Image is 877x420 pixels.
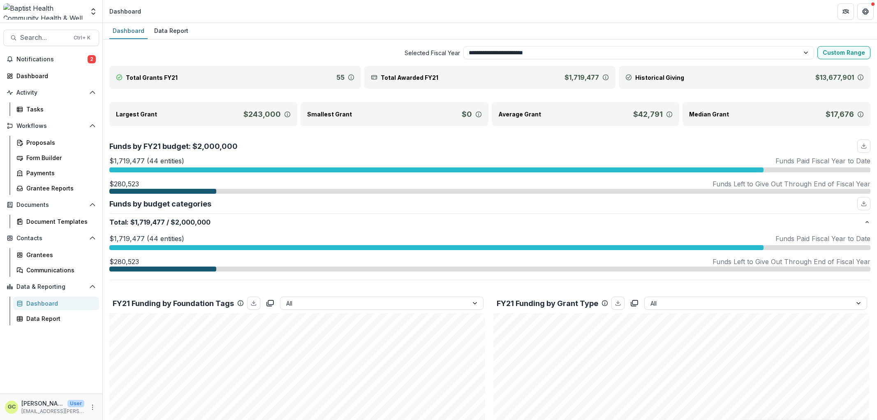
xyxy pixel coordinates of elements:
div: Proposals [26,138,93,147]
p: Funds Left to Give Out Through End of Fiscal Year [713,179,870,189]
div: Dashboard [26,299,93,308]
p: Funds by FY21 budget: $2,000,000 [109,141,238,152]
p: $1,719,477 (44 entities) [109,234,184,244]
nav: breadcrumb [106,5,144,17]
p: $17,676 [826,109,854,120]
p: Smallest Grant [307,110,352,118]
a: Data Report [151,23,192,39]
div: Grantees [26,251,93,259]
p: $280,523 [109,179,139,189]
p: FY21 Funding by Grant Type [497,298,598,309]
p: $280,523 [109,257,139,267]
p: Funds by budget categories [109,198,211,209]
a: Data Report [13,312,99,325]
p: $243,000 [243,109,281,120]
button: Total:$1,719,477/$2,000,000 [109,214,870,230]
div: Dashboard [109,25,148,37]
button: Open Data & Reporting [3,280,99,293]
div: Dashboard [109,7,141,16]
button: More [88,402,97,412]
button: Search... [3,30,99,46]
a: Dashboard [109,23,148,39]
p: Funds Paid Fiscal Year to Date [775,156,870,166]
p: Average Grant [498,110,541,118]
button: Get Help [857,3,874,20]
a: Communications [13,263,99,277]
span: Selected Fiscal Year [109,49,460,57]
p: $0 [462,109,472,120]
a: Grantees [13,248,99,262]
button: Partners [838,3,854,20]
p: Funds Paid Fiscal Year to Date [775,234,870,244]
p: Largest Grant [116,110,157,118]
p: [EMAIL_ADDRESS][PERSON_NAME][DOMAIN_NAME] [21,408,84,415]
span: Contacts [16,235,86,242]
span: Activity [16,89,86,96]
p: $1,719,477 [565,72,599,82]
button: download [611,297,625,310]
div: Ctrl + K [72,33,92,42]
a: Dashboard [3,69,99,83]
p: Total Grants FY21 [126,73,178,82]
div: Tasks [26,105,93,114]
span: Notifications [16,56,88,63]
span: Data & Reporting [16,283,86,290]
p: FY21 Funding by Foundation Tags [113,298,234,309]
div: Grantee Reports [26,184,93,193]
button: download [857,197,870,210]
div: Payments [26,169,93,177]
span: Workflows [16,123,86,130]
p: $1,719,477 (44 entities) [109,156,184,166]
p: Total : $2,000,000 [109,217,864,227]
p: User [67,400,84,407]
img: Baptist Health Community Health & Well Being logo [3,3,84,20]
a: Payments [13,166,99,180]
button: Open Workflows [3,119,99,132]
div: Communications [26,266,93,274]
div: Total:$1,719,477/$2,000,000 [109,230,870,280]
button: download [247,297,260,310]
div: Form Builder [26,153,93,162]
p: [PERSON_NAME] [21,399,64,408]
span: / [167,217,169,227]
button: Open Documents [3,198,99,211]
button: download [857,139,870,153]
p: Funds Left to Give Out Through End of Fiscal Year [713,257,870,267]
button: Open Activity [3,86,99,99]
a: Document Templates [13,215,99,228]
span: 2 [88,55,96,63]
a: Grantee Reports [13,181,99,195]
p: Median Grant [689,110,729,118]
span: $1,719,477 [130,217,165,227]
p: $42,791 [633,109,663,120]
button: copy to clipboard [628,297,641,310]
button: copy to clipboard [264,297,277,310]
div: Data Report [151,25,192,37]
a: Dashboard [13,297,99,310]
a: Form Builder [13,151,99,165]
button: Open Contacts [3,232,99,245]
p: $13,677,901 [815,72,854,82]
a: Proposals [13,136,99,149]
p: Total Awarded FY21 [381,73,438,82]
div: Data Report [26,314,93,323]
button: Custom Range [817,46,870,59]
a: Tasks [13,102,99,116]
p: Historical Giving [635,73,684,82]
button: Open entity switcher [88,3,99,20]
div: Document Templates [26,217,93,226]
span: Documents [16,202,86,209]
div: Glenwood Charles [8,404,16,410]
p: 55 [336,72,345,82]
div: Dashboard [16,72,93,80]
button: Notifications2 [3,53,99,66]
span: Search... [20,34,69,42]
